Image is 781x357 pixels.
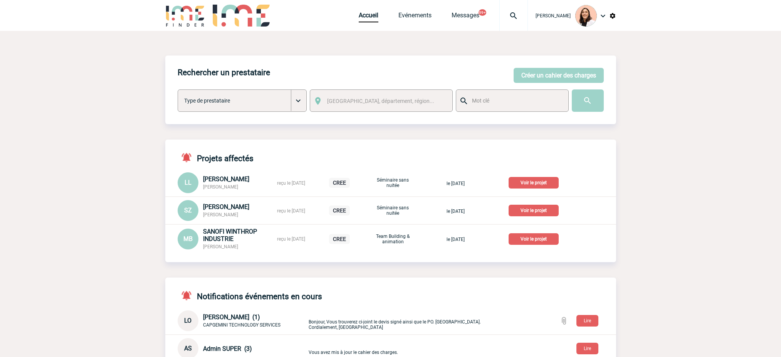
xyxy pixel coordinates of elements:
[203,203,249,210] span: [PERSON_NAME]
[277,236,305,242] span: reçu le [DATE]
[184,207,192,214] span: SZ
[203,313,260,321] span: [PERSON_NAME] (1)
[277,180,305,186] span: reçu le [DATE]
[509,205,559,216] p: Voir le projet
[184,345,192,352] span: AS
[576,343,598,354] button: Lire
[479,9,486,16] button: 99+
[576,315,598,327] button: Lire
[374,205,412,216] p: Séminaire sans nuitée
[572,89,604,112] input: Submit
[509,177,559,189] p: Voir le projet
[178,290,322,301] h4: Notifications événements en cours
[329,234,350,244] p: CREE
[575,5,597,27] img: 129834-0.png
[185,179,191,186] span: LL
[203,212,238,217] span: [PERSON_NAME]
[178,317,490,324] a: LO [PERSON_NAME] (1) CAPGEMINI TECHNOLOGY SERVICES Bonjour, Vous trouverez ci-joint le devis sign...
[203,184,238,190] span: [PERSON_NAME]
[203,228,257,242] span: SANOFI WINTHROP INDUSTRIE
[329,178,350,188] p: CREE
[203,244,238,249] span: [PERSON_NAME]
[277,208,305,214] span: reçu le [DATE]
[203,175,249,183] span: [PERSON_NAME]
[203,345,252,352] span: Admin SUPER (3)
[509,233,559,245] p: Voir le projet
[447,181,465,186] span: le [DATE]
[447,237,465,242] span: le [DATE]
[570,344,605,352] a: Lire
[183,235,193,242] span: MB
[374,177,412,188] p: Séminaire sans nuitée
[447,209,465,214] span: le [DATE]
[452,12,479,22] a: Messages
[181,152,197,163] img: notifications-active-24-px-r.png
[178,344,490,352] a: AS Admin SUPER (3) Vous avez mis à jour le cahier des charges.
[398,12,432,22] a: Evénements
[374,234,412,244] p: Team Building & animation
[184,317,191,324] span: LO
[178,310,307,331] div: Conversation privée : Client - Agence
[509,178,562,186] a: Voir le projet
[570,317,605,324] a: Lire
[329,205,350,216] p: CREE
[470,96,561,106] input: Mot clé
[327,98,434,104] span: [GEOGRAPHIC_DATA], département, région...
[165,5,205,27] img: IME-Finder
[178,68,270,77] h4: Rechercher un prestataire
[181,290,197,301] img: notifications-active-24-px-r.png
[509,206,562,214] a: Voir le projet
[309,342,490,355] p: Vous avez mis à jour le cahier des charges.
[359,12,378,22] a: Accueil
[178,152,254,163] h4: Projets affectés
[509,235,562,242] a: Voir le projet
[536,13,571,19] span: [PERSON_NAME]
[203,322,280,328] span: CAPGEMINI TECHNOLOGY SERVICES
[309,312,490,330] p: Bonjour, Vous trouverez ci-joint le devis signé ainsi que le PO. [GEOGRAPHIC_DATA]. Cordialement,...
